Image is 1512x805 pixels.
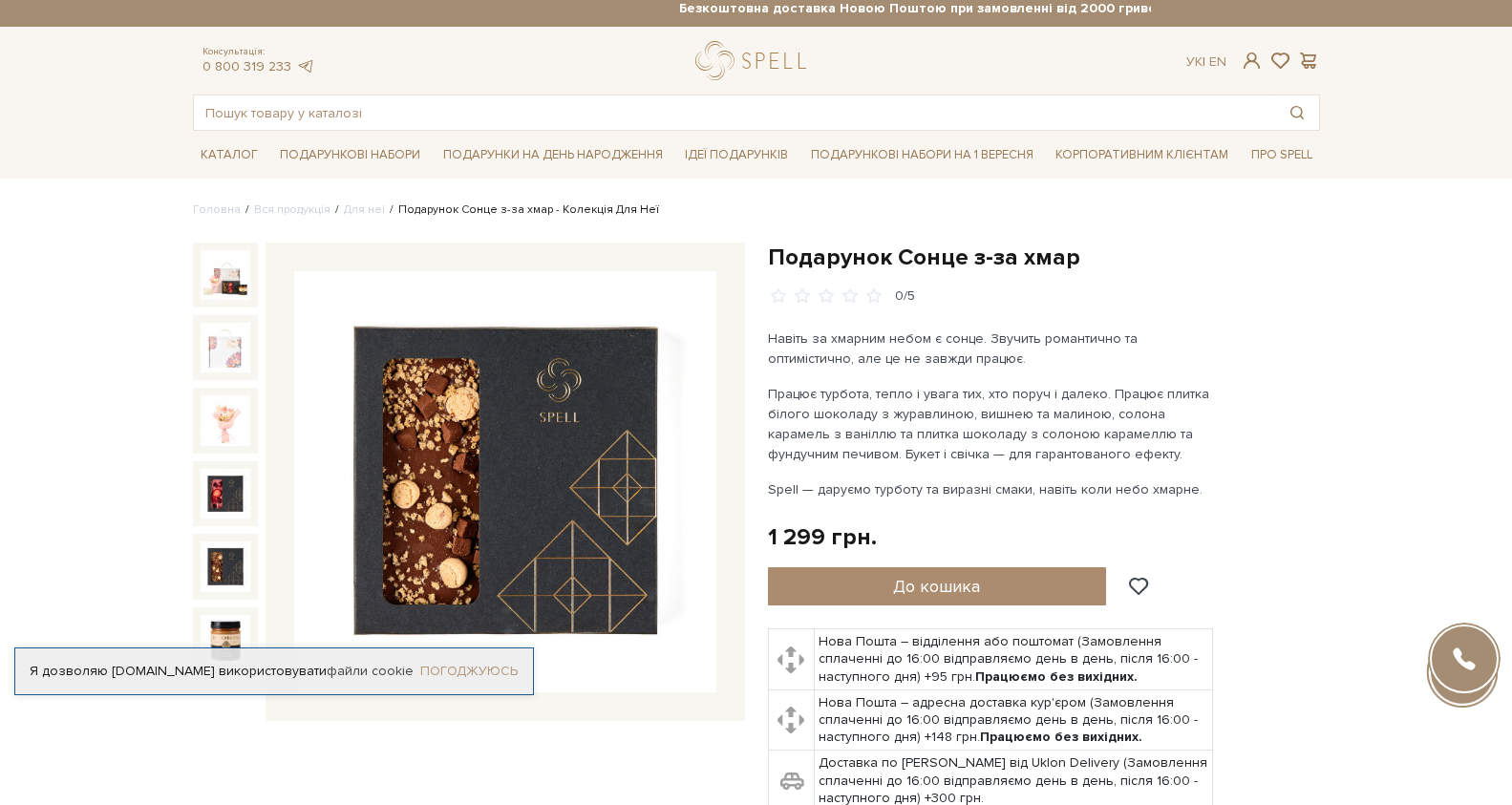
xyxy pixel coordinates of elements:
td: Нова Пошта – відділення або поштомат (Замовлення сплаченні до 16:00 відправляємо день в день, піс... [814,629,1212,690]
a: logo [695,41,815,80]
img: Подарунок Сонце з-за хмар [201,541,250,591]
button: Пошук товару у каталозі [1275,95,1319,130]
a: En [1209,53,1226,70]
span: | [1203,53,1205,70]
a: Вся продукція [254,202,330,217]
button: До кошика [768,567,1107,605]
a: Головна [193,202,241,217]
input: Пошук товару у каталозі [194,95,1275,130]
td: Нова Пошта – адресна доставка кур'єром (Замовлення сплаченні до 16:00 відправляємо день в день, п... [814,689,1212,751]
b: Працюємо без вихідних. [975,668,1138,685]
span: Подарунки на День народження [436,140,671,170]
a: Корпоративним клієнтам [1048,138,1236,171]
span: Про Spell [1244,140,1320,170]
b: Працюємо без вихідних. [980,729,1142,745]
img: Подарунок Сонце з-за хмар [201,615,250,665]
a: 0 800 319 233 [202,58,291,74]
span: Ідеї подарунків [677,140,796,170]
img: Подарунок Сонце з-за хмар [201,323,250,372]
li: Подарунок Сонце з-за хмар - Колекція Для Неї [385,201,659,219]
p: Spell — даруємо турботу та виразні смаки, навіть коли небо хмарне. [768,479,1216,499]
a: Погоджуюсь [420,663,518,680]
a: файли cookie [327,663,414,679]
div: Ук [1186,53,1226,71]
a: telegram [296,58,315,74]
span: Консультація: [202,46,315,58]
img: Подарунок Сонце з-за хмар [201,469,250,519]
p: Працює турбота, тепло і увага тих, хто поруч і далеко. Працює плитка білого шоколаду з журавлиною... [768,384,1216,464]
div: 1 299 грн. [768,522,877,552]
img: Подарунок Сонце з-за хмар [201,395,250,445]
img: Подарунок Сонце з-за хмар [201,250,250,300]
div: Я дозволяю [DOMAIN_NAME] використовувати [15,663,533,680]
p: Навіть за хмарним небом є сонце. Звучить романтично та оптимістично, але це не завжди працює. [768,328,1216,369]
span: Подарункові набори [272,140,428,170]
a: Подарункові набори на 1 Вересня [803,138,1041,171]
h1: Подарунок Сонце з-за хмар [768,243,1320,272]
div: 0/5 [895,287,915,306]
img: Подарунок Сонце з-за хмар [294,271,716,693]
span: До кошика [893,576,980,597]
a: Для неї [344,202,385,217]
span: Каталог [193,140,266,170]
